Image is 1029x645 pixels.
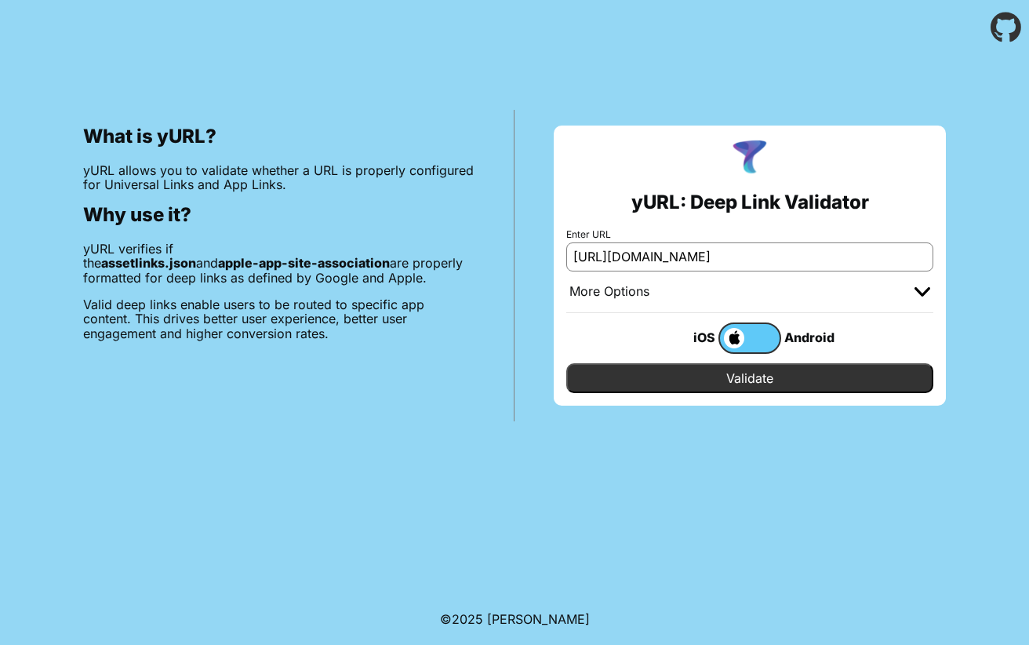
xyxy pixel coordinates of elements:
input: e.g. https://app.chayev.com/xyx [566,242,933,271]
footer: © [440,593,590,645]
div: iOS [656,327,718,348]
h2: yURL: Deep Link Validator [631,191,869,213]
p: yURL allows you to validate whether a URL is properly configured for Universal Links and App Links. [83,163,475,192]
div: More Options [569,284,649,300]
input: Validate [566,363,933,393]
label: Enter URL [566,229,933,240]
p: Valid deep links enable users to be routed to specific app content. This drives better user exper... [83,297,475,341]
img: yURL Logo [729,138,770,179]
span: 2025 [452,611,483,627]
b: apple-app-site-association [218,255,390,271]
div: Android [781,327,844,348]
a: Michael Ibragimchayev's Personal Site [487,611,590,627]
h2: Why use it? [83,204,475,226]
h2: What is yURL? [83,126,475,148]
img: chevron [914,287,930,297]
p: yURL verifies if the and are properly formatted for deep links as defined by Google and Apple. [83,242,475,285]
b: assetlinks.json [101,255,196,271]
